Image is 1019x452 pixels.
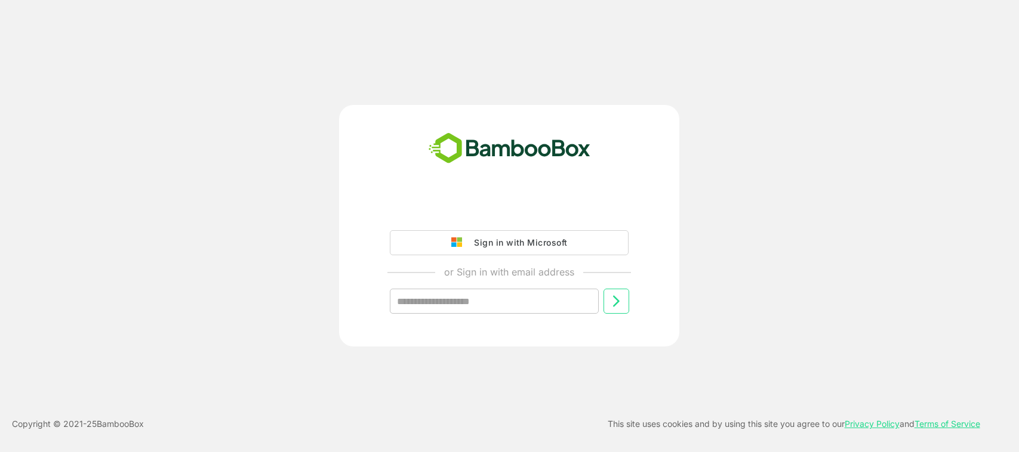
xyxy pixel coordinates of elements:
[845,419,900,429] a: Privacy Policy
[608,417,980,431] p: This site uses cookies and by using this site you agree to our and
[390,230,629,255] button: Sign in with Microsoft
[468,235,567,250] div: Sign in with Microsoft
[915,419,980,429] a: Terms of Service
[451,237,468,248] img: google
[12,417,144,431] p: Copyright © 2021- 25 BambooBox
[444,265,574,279] p: or Sign in with email address
[422,129,597,168] img: bamboobox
